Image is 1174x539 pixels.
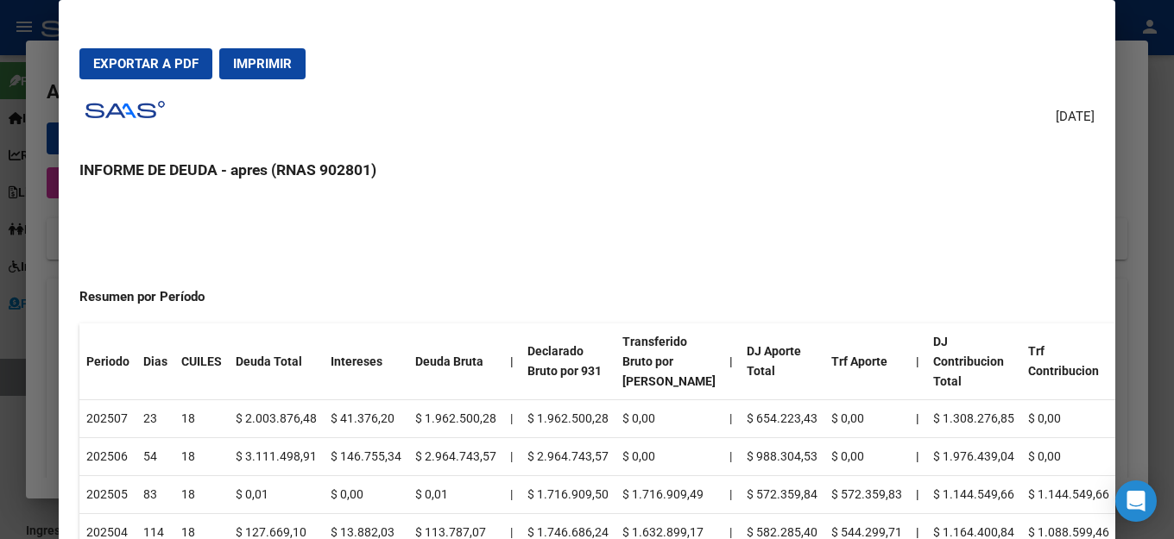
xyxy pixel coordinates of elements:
[615,475,723,513] td: $ 1.716.909,49
[926,400,1021,438] td: $ 1.308.276,85
[229,323,324,400] th: Deuda Total
[136,400,174,438] td: 23
[521,475,615,513] td: $ 1.716.909,50
[909,323,926,400] th: |
[824,475,909,513] td: $ 572.359,83
[740,400,824,438] td: $ 654.223,43
[174,438,229,476] td: 18
[229,400,324,438] td: $ 2.003.876,48
[136,475,174,513] td: 83
[615,400,723,438] td: $ 0,00
[503,400,521,438] td: |
[324,438,408,476] td: $ 146.755,34
[229,475,324,513] td: $ 0,01
[503,438,521,476] td: |
[521,400,615,438] td: $ 1.962.500,28
[723,323,740,400] th: |
[174,400,229,438] td: 18
[723,400,740,438] td: |
[233,56,292,72] span: Imprimir
[324,323,408,400] th: Intereses
[723,438,740,476] td: |
[824,323,909,400] th: Trf Aporte
[909,400,926,438] th: |
[824,400,909,438] td: $ 0,00
[324,400,408,438] td: $ 41.376,20
[79,48,212,79] button: Exportar a PDF
[1056,107,1095,127] span: [DATE]
[521,323,615,400] th: Declarado Bruto por 931
[521,438,615,476] td: $ 2.964.743,57
[740,323,824,400] th: DJ Aporte Total
[324,475,408,513] td: $ 0,00
[79,400,136,438] td: 202507
[926,438,1021,476] td: $ 1.976.439,04
[79,287,1095,307] h4: Resumen por Período
[136,438,174,476] td: 54
[926,323,1021,400] th: DJ Contribucion Total
[1021,438,1116,476] td: $ 0,00
[909,438,926,476] th: |
[174,475,229,513] td: 18
[408,400,503,438] td: $ 1.962.500,28
[79,159,1095,181] h3: INFORME DE DEUDA - apres (RNAS 902801)
[824,438,909,476] td: $ 0,00
[615,323,723,400] th: Transferido Bruto por [PERSON_NAME]
[219,48,306,79] button: Imprimir
[79,438,136,476] td: 202506
[229,438,324,476] td: $ 3.111.498,91
[174,323,229,400] th: CUILES
[79,475,136,513] td: 202505
[740,438,824,476] td: $ 988.304,53
[503,323,521,400] th: |
[926,475,1021,513] td: $ 1.144.549,66
[136,323,174,400] th: Dias
[503,475,521,513] td: |
[408,323,503,400] th: Deuda Bruta
[723,475,740,513] td: |
[1115,480,1157,522] div: Open Intercom Messenger
[1021,475,1116,513] td: $ 1.144.549,66
[1021,400,1116,438] td: $ 0,00
[79,323,136,400] th: Periodo
[93,56,199,72] span: Exportar a PDF
[408,475,503,513] td: $ 0,01
[740,475,824,513] td: $ 572.359,84
[408,438,503,476] td: $ 2.964.743,57
[909,475,926,513] th: |
[1021,323,1116,400] th: Trf Contribucion
[615,438,723,476] td: $ 0,00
